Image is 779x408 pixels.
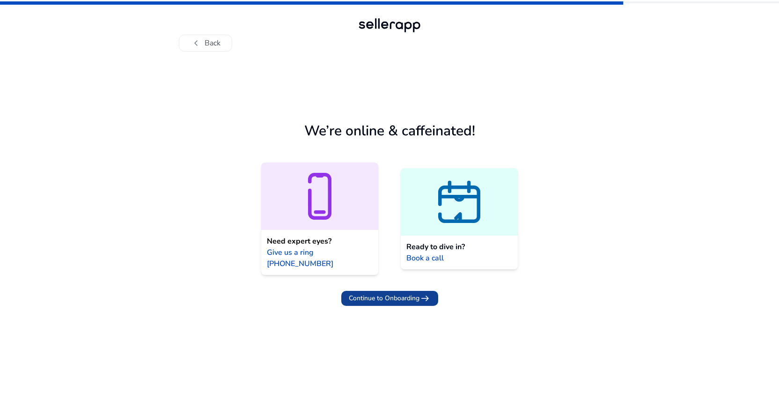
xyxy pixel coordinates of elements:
a: Need expert eyes?Give us a ring [PHONE_NUMBER] [261,163,378,275]
h1: We’re online & caffeinated! [304,123,475,140]
span: Need expert eyes? [267,236,331,247]
span: arrow_right_alt [419,293,431,304]
button: chevron_leftBack [179,35,232,52]
span: Ready to dive in? [406,241,465,252]
span: chevron_left [191,37,202,49]
button: Continue to Onboardingarrow_right_alt [341,291,438,306]
span: Book a call [406,252,444,264]
span: Continue to Onboarding [349,293,419,303]
span: Give us a ring [PHONE_NUMBER] [267,247,373,269]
